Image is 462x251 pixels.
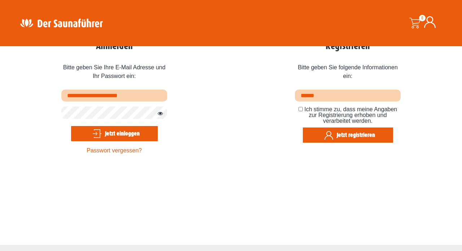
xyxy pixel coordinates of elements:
span: Bitte geben Sie folgende Informationen ein: [295,58,401,90]
span: Ich stimme zu, dass meine Angaben zur Registrierung erhoben und verarbeitet werden. [304,106,397,124]
button: Passwort anzeigen [154,109,163,118]
button: Jetzt registrieren [303,127,393,143]
button: Jetzt einloggen [71,126,158,141]
h2: Anmelden [61,41,167,52]
h2: Registrieren [295,41,401,52]
span: Bitte geben Sie Ihre E-Mail Adresse und Ihr Passwort ein: [61,58,167,90]
span: 0 [419,15,426,21]
input: Ich stimme zu, dass meine Angaben zur Registrierung erhoben und verarbeitet werden. [298,107,303,111]
a: Passwort vergessen? [87,147,142,153]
